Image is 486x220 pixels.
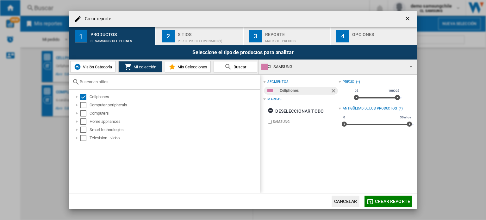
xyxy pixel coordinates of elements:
div: Reporte [265,29,327,36]
div: Television - video [90,135,259,141]
div: Productos [90,29,153,36]
div: Seleccione el tipo de productos para analizar [69,45,417,60]
button: Deseleccionar todo [266,105,326,117]
span: Visión Categoría [81,65,112,69]
button: Mis Selecciones [165,61,211,72]
input: Buscar en sitios [80,79,257,84]
button: Mi colección [118,61,162,72]
button: 4 Opciones [331,27,417,45]
div: Computer peripherals [90,102,259,108]
span: 10000$ [387,88,400,93]
div: CL SAMSUNG [261,62,404,71]
div: Antigüedad de los productos [343,106,397,111]
button: Crear reporte [364,196,412,207]
div: 1 [75,30,87,42]
md-checkbox: Select [80,127,90,133]
div: Marcas [267,97,281,102]
div: Deseleccionar todo [268,105,324,117]
button: 3 Reporte Matriz de precios [244,27,331,45]
div: segmentos [267,79,288,85]
div: Smart technologies [90,127,259,133]
h4: Crear reporte [82,16,111,22]
button: getI18NText('BUTTONS.CLOSE_DIALOG') [402,13,414,25]
span: Mi colección [132,65,156,69]
div: CL SAMSUNG:Cellphones [90,36,153,43]
div: Precio [343,79,354,85]
ng-md-icon: getI18NText('BUTTONS.CLOSE_DIALOG') [404,16,412,23]
div: Cellphones [280,87,330,95]
div: Opciones [352,29,414,36]
div: Computers [90,110,259,116]
div: Cellphones [90,94,259,100]
img: wiser-icon-blue.png [74,63,81,71]
span: 0 [342,115,346,120]
md-checkbox: Select [80,135,90,141]
md-checkbox: Select [80,94,90,100]
md-checkbox: Select [80,110,90,116]
md-checkbox: Select [80,102,90,108]
div: 2 [162,30,175,42]
div: 3 [249,30,262,42]
div: Home appliances [90,118,259,125]
label: SAMSUNG [273,119,338,124]
span: Buscar [232,65,246,69]
span: 0$ [354,88,359,93]
ng-md-icon: Quitar [330,88,338,95]
button: Buscar [214,61,257,72]
span: Mis Selecciones [176,65,207,69]
div: Matriz de precios [265,36,327,43]
span: 30 años [399,115,412,120]
button: 1 Productos CL SAMSUNG:Cellphones [69,27,156,45]
div: 4 [336,30,349,42]
input: brand.name [268,120,272,124]
button: Visión Categoría [70,61,115,72]
md-checkbox: Select [80,118,90,125]
button: 2 Sitios Perfil predeterminado (1) [156,27,243,45]
div: Sitios [178,29,240,36]
div: Perfil predeterminado (1) [178,36,240,43]
button: Cancelar [332,196,359,207]
span: Crear reporte [375,199,410,204]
